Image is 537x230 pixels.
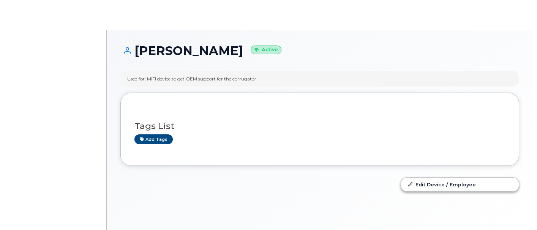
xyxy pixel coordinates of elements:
[134,121,505,131] h3: Tags List
[127,76,256,82] div: Used for: MIFI device to get OEM support for the corrugator
[251,46,281,54] small: Active
[134,134,173,144] a: Add tags
[120,44,519,57] h1: [PERSON_NAME]
[401,178,519,191] a: Edit Device / Employee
